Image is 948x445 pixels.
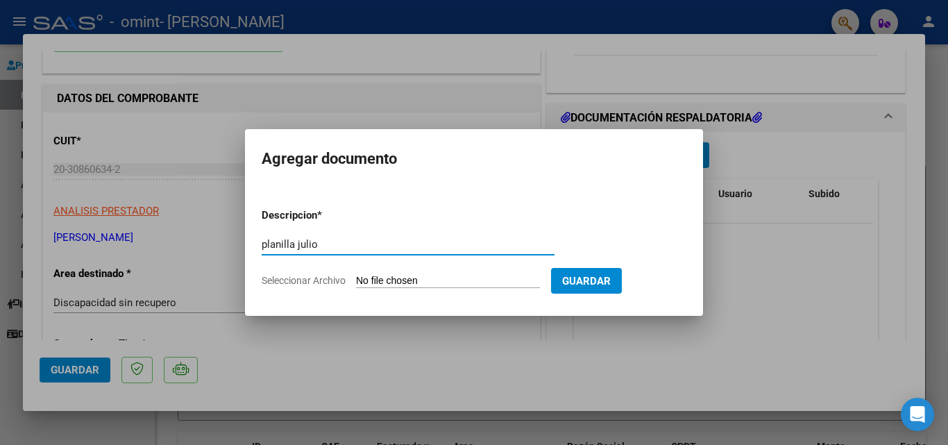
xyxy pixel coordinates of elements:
h2: Agregar documento [262,146,686,172]
p: Descripcion [262,208,389,224]
div: Open Intercom Messenger [901,398,934,431]
button: Guardar [551,268,622,294]
span: Guardar [562,275,611,287]
span: Seleccionar Archivo [262,275,346,286]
